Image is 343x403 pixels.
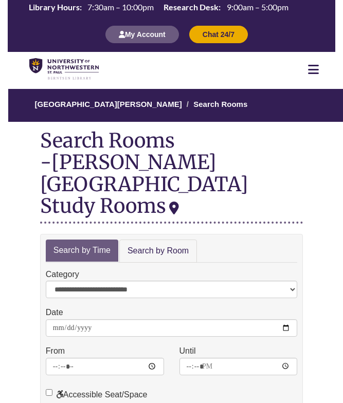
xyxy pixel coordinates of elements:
span: 9:00am – 5:00pm [227,2,288,12]
label: From [46,344,65,358]
a: Search by Room [119,240,197,263]
span: 7:30am – 10:00pm [87,2,154,12]
label: Date [46,306,63,319]
a: [GEOGRAPHIC_DATA][PERSON_NAME] [35,100,182,108]
th: Research Desk: [159,2,222,13]
a: Search by Time [46,240,118,262]
a: Chat 24/7 [189,30,248,39]
label: Until [179,344,196,358]
label: Accessible Seat/Space [46,388,148,401]
button: My Account [105,26,179,43]
label: Category [46,268,79,281]
nav: Breadcrumb [40,89,303,122]
img: UNWSP Library Logo [29,58,99,80]
div: [PERSON_NAME][GEOGRAPHIC_DATA] Study Rooms [40,150,248,217]
a: Search Rooms [193,100,247,108]
button: Chat 24/7 [189,26,248,43]
a: My Account [105,30,179,39]
th: Library Hours: [25,2,83,13]
div: Search Rooms - [40,130,303,224]
a: Hours Today [25,2,292,15]
input: Accessible Seat/Space [46,389,52,396]
table: Hours Today [25,2,292,14]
